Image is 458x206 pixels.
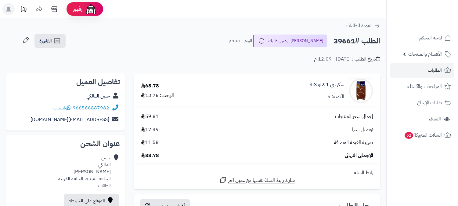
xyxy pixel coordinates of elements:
[390,95,454,110] a: طلبات الإرجاع
[390,79,454,94] a: المراجعات والأسئلة
[31,116,109,123] a: [EMAIL_ADDRESS][DOMAIN_NAME]
[309,81,344,88] a: سكر بني 1 كيلو SIS
[141,139,159,146] span: 11.58
[334,139,373,146] span: ضريبة القيمة المضافة
[417,98,442,107] span: طلبات الإرجاع
[73,104,109,112] a: 966566887982
[141,152,159,159] span: 88.78
[141,126,159,133] span: 17.39
[405,132,413,139] span: 62
[404,131,442,139] span: السلات المتروكة
[335,113,373,120] span: إجمالي سعر المنتجات
[53,104,71,112] a: واتساب
[73,6,82,13] span: رفيق
[346,22,380,29] a: العودة للطلبات
[390,31,454,45] a: لوحة التحكم
[85,3,97,15] img: ai-face.png
[136,169,378,176] div: رابط السلة
[39,37,52,45] span: الفاتورة
[349,79,373,103] img: 2396e8023c02b716eba61324b60d9291aed7-90x90.jpg
[334,35,380,47] h2: الطلب #39661
[16,3,31,17] a: تحديثات المنصة
[314,56,380,63] div: تاريخ الطلب : [DATE] - 12:09 م
[390,128,454,142] a: السلات المتروكة62
[11,78,120,86] h2: تفاصيل العميل
[253,35,327,47] button: [PERSON_NAME] توصيل طلبك
[141,113,159,120] span: 59.81
[229,38,252,44] small: اليوم - 1:01 م
[345,152,373,159] span: الإجمالي النهائي
[141,92,174,99] div: الوحدة: 13.76
[228,177,295,184] span: شارك رابط السلة نفسها مع عميل آخر
[429,115,441,123] span: العملاء
[34,34,66,48] a: الفاتورة
[408,50,442,58] span: الأقسام والمنتجات
[219,176,295,184] a: شارك رابط السلة نفسها مع عميل آخر
[141,83,159,90] div: 68.78
[11,140,120,147] h2: عنوان الشحن
[346,22,373,29] span: العودة للطلبات
[417,15,452,28] img: logo-2.png
[58,154,111,189] div: حنين المالكي [PERSON_NAME]، الحلقة الغربية، الحلقة الغربية الطائف
[390,63,454,78] a: الطلبات
[390,112,454,126] a: العملاء
[327,93,344,100] div: الكمية: 5
[407,82,442,91] span: المراجعات والأسئلة
[428,66,442,75] span: الطلبات
[419,34,442,42] span: لوحة التحكم
[352,126,373,133] span: توصيل شبرا
[87,92,110,100] a: حنين المالكي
